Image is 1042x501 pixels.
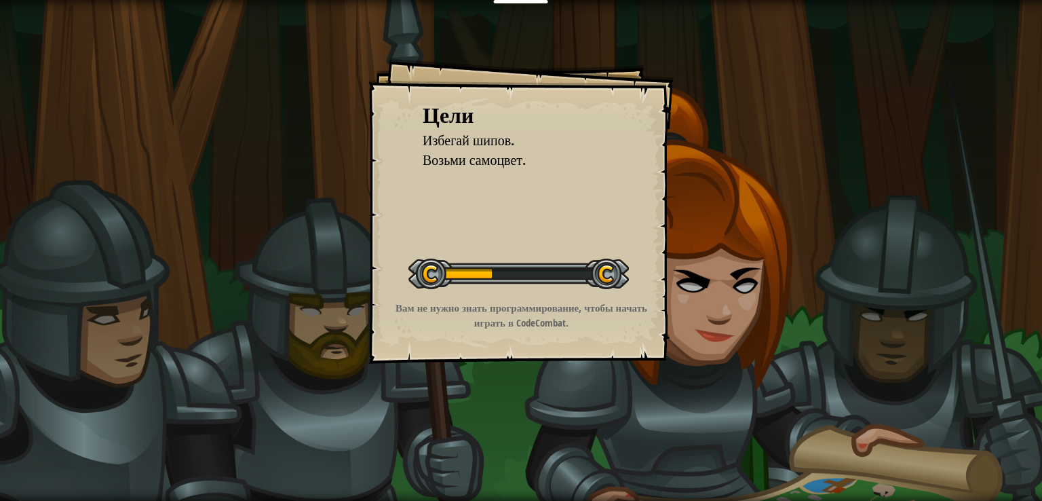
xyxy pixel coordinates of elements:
font: Избегай шипов. [423,131,514,149]
font: Возьми самоцвет. [423,151,526,169]
font: Вам не нужно знать программирование, чтобы начать играть в CodeCombat. [395,301,647,329]
font: Цели [423,100,474,130]
li: Возьми самоцвет. [406,151,616,170]
li: Избегай шипов. [406,131,616,151]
